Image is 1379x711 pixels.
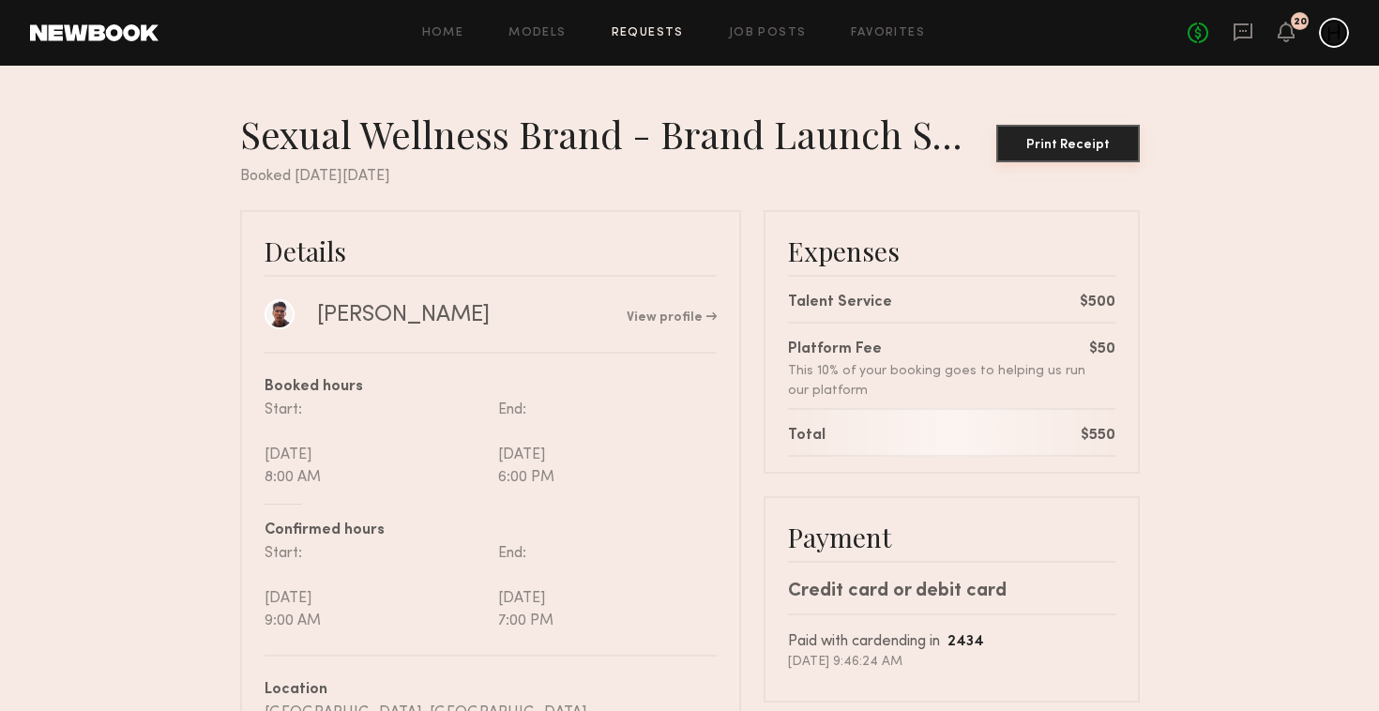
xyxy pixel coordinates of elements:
div: Booked [DATE][DATE] [240,165,1140,188]
div: Sexual Wellness Brand - Brand Launch Shoot [240,111,996,158]
div: Payment [788,521,1115,553]
div: $550 [1081,425,1115,447]
div: Start: [DATE] 9:00 AM [265,542,491,632]
div: Location [265,679,717,702]
div: This 10% of your booking goes to helping us run our platform [788,361,1089,401]
div: Start: [DATE] 8:00 AM [265,399,491,489]
div: End: [DATE] 6:00 PM [491,399,717,489]
div: Paid with card ending in [788,630,1115,654]
a: Requests [612,27,684,39]
div: Expenses [788,234,1115,267]
div: $500 [1080,292,1115,314]
div: Booked hours [265,376,717,399]
div: Details [265,234,717,267]
div: Confirmed hours [265,520,717,542]
div: 20 [1294,17,1307,27]
a: Home [422,27,464,39]
a: Models [508,27,566,39]
div: $50 [1089,339,1115,361]
div: Platform Fee [788,339,1089,361]
div: Talent Service [788,292,892,314]
div: End: [DATE] 7:00 PM [491,542,717,632]
div: [PERSON_NAME] [317,301,490,329]
div: Total [788,425,826,447]
div: Print Receipt [1004,139,1132,152]
b: 2434 [947,635,984,649]
div: Credit card or debit card [788,578,1115,606]
button: Print Receipt [996,125,1140,162]
a: View profile [627,311,717,325]
div: [DATE] 9:46:24 AM [788,654,1115,671]
a: Job Posts [729,27,807,39]
a: Favorites [851,27,925,39]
